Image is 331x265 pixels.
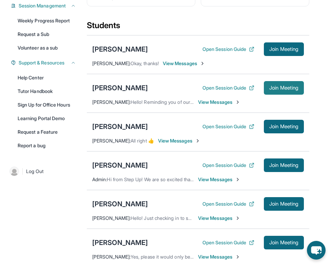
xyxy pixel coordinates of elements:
span: View Messages [198,99,240,106]
span: View Messages [198,176,240,183]
img: Chevron-Right [235,215,240,221]
button: Join Meeting [264,236,304,249]
span: Join Meeting [269,163,298,167]
img: user-img [9,167,19,176]
img: Chevron-Right [235,177,240,182]
a: Help Center [14,72,80,84]
span: Session Management [19,2,66,9]
button: Join Meeting [264,42,304,56]
div: [PERSON_NAME] [92,44,148,54]
button: Join Meeting [264,158,304,172]
a: Request a Sub [14,28,80,40]
div: [PERSON_NAME] [92,238,148,247]
span: Join Meeting [269,202,298,206]
span: Okay, thanks! [131,60,159,66]
span: Hello! Reminding you of our meeting at 5 PM [DATE]! [131,99,244,105]
span: Join Meeting [269,125,298,129]
a: Sign Up for Office Hours [14,99,80,111]
button: Join Meeting [264,197,304,211]
img: Chevron-Right [235,254,240,260]
a: Report a bug [14,139,80,152]
span: View Messages [158,137,200,144]
a: Volunteer as a sub [14,42,80,54]
button: Open Session Guide [202,84,254,91]
button: Open Session Guide [202,201,254,207]
span: | [22,167,23,175]
span: [PERSON_NAME] : [92,99,131,105]
span: All right 👍 [131,138,154,144]
span: View Messages [198,215,240,222]
span: [PERSON_NAME] : [92,60,131,66]
button: Session Management [16,2,76,9]
span: Support & Resources [19,59,64,66]
span: View Messages [163,60,205,67]
img: Chevron-Right [195,138,200,144]
div: Students [87,20,309,35]
div: [PERSON_NAME] [92,160,148,170]
span: View Messages [198,253,240,260]
button: Open Session Guide [202,46,254,53]
a: Learning Portal Demo [14,112,80,125]
span: [PERSON_NAME] : [92,254,131,260]
div: [PERSON_NAME] [92,83,148,93]
a: Weekly Progress Report [14,15,80,27]
button: chat-button [307,241,326,260]
img: Chevron-Right [200,61,205,66]
button: Open Session Guide [202,162,254,169]
span: Join Meeting [269,47,298,51]
span: Log Out [26,168,44,175]
a: |Log Out [7,164,80,179]
div: [PERSON_NAME] [92,122,148,131]
img: Chevron-Right [235,99,240,105]
button: Join Meeting [264,120,304,133]
span: Admin : [92,176,107,182]
span: [PERSON_NAME] : [92,215,131,221]
a: Tutor Handbook [14,85,80,97]
a: Request a Feature [14,126,80,138]
button: Open Session Guide [202,239,254,246]
span: Join Meeting [269,241,298,245]
button: Support & Resources [16,59,76,66]
span: [PERSON_NAME] : [92,138,131,144]
button: Open Session Guide [202,123,254,130]
div: [PERSON_NAME] [92,199,148,209]
span: Join Meeting [269,86,298,90]
button: Join Meeting [264,81,304,95]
